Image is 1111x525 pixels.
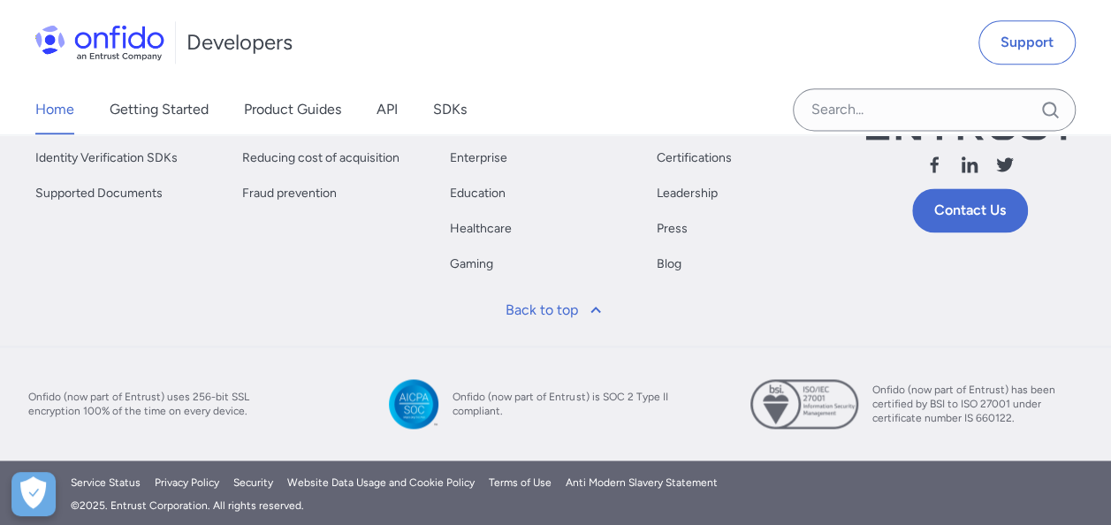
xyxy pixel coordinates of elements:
[566,475,718,491] a: Anti Modern Slavery Statement
[11,472,56,516] button: Open Preferences
[155,475,219,491] a: Privacy Policy
[433,85,467,134] a: SDKs
[924,154,945,181] a: Follow us facebook
[793,88,1076,131] input: Onfido search input field
[495,289,617,331] a: Back to top
[28,390,258,418] span: Onfido (now part of Entrust) uses 256-bit SSL encryption 100% of the time on every device.
[994,154,1016,175] svg: Follow us X (Twitter)
[110,85,209,134] a: Getting Started
[11,472,56,516] div: Cookie Preferences
[994,154,1016,181] a: Follow us X (Twitter)
[389,379,438,429] img: SOC 2 Type II compliant
[242,183,337,204] a: Fraud prevention
[287,475,475,491] a: Website Data Usage and Cookie Policy
[959,154,980,175] svg: Follow us linkedin
[912,188,1028,232] a: Contact Us
[242,148,400,169] a: Reducing cost of acquisition
[71,475,141,491] a: Service Status
[750,379,858,429] img: ISO 27001 certified
[450,148,507,169] a: Enterprise
[657,218,688,240] a: Press
[35,183,163,204] a: Supported Documents
[924,154,945,175] svg: Follow us facebook
[35,148,178,169] a: Identity Verification SDKs
[978,20,1076,65] a: Support
[657,254,681,275] a: Blog
[657,148,732,169] a: Certifications
[186,28,293,57] h1: Developers
[233,475,273,491] a: Security
[959,154,980,181] a: Follow us linkedin
[453,390,682,418] span: Onfido (now part of Entrust) is SOC 2 Type II compliant.
[244,85,341,134] a: Product Guides
[872,383,1083,425] span: Onfido (now part of Entrust) has been certified by BSI to ISO 27001 under certificate number IS 6...
[377,85,398,134] a: API
[450,218,512,240] a: Healthcare
[35,85,74,134] a: Home
[489,475,552,491] a: Terms of Use
[657,183,718,204] a: Leadership
[450,183,506,204] a: Education
[71,498,1040,514] div: © 2025 . Entrust Corporation. All rights reserved.
[35,25,164,60] img: Onfido Logo
[450,254,493,275] a: Gaming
